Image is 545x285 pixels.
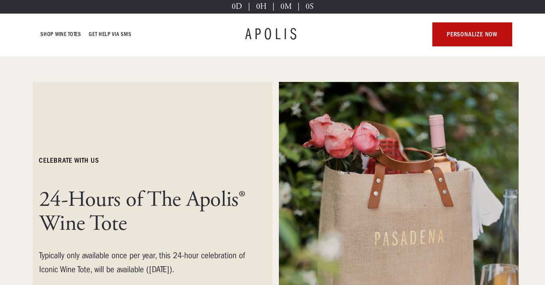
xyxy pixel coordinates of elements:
[89,30,131,39] a: GET HELP VIA SMS
[245,26,300,42] a: APOLIS
[432,22,512,46] a: personalize now
[39,249,247,277] div: Typically only available once per year, this 24-hour celebration of Iconic Wine Tote, will be ava...
[39,188,247,236] h1: 24-Hours of The Apolis® Wine Tote
[39,156,99,165] h6: celebrate with us
[41,30,81,39] a: Shop Wine Totes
